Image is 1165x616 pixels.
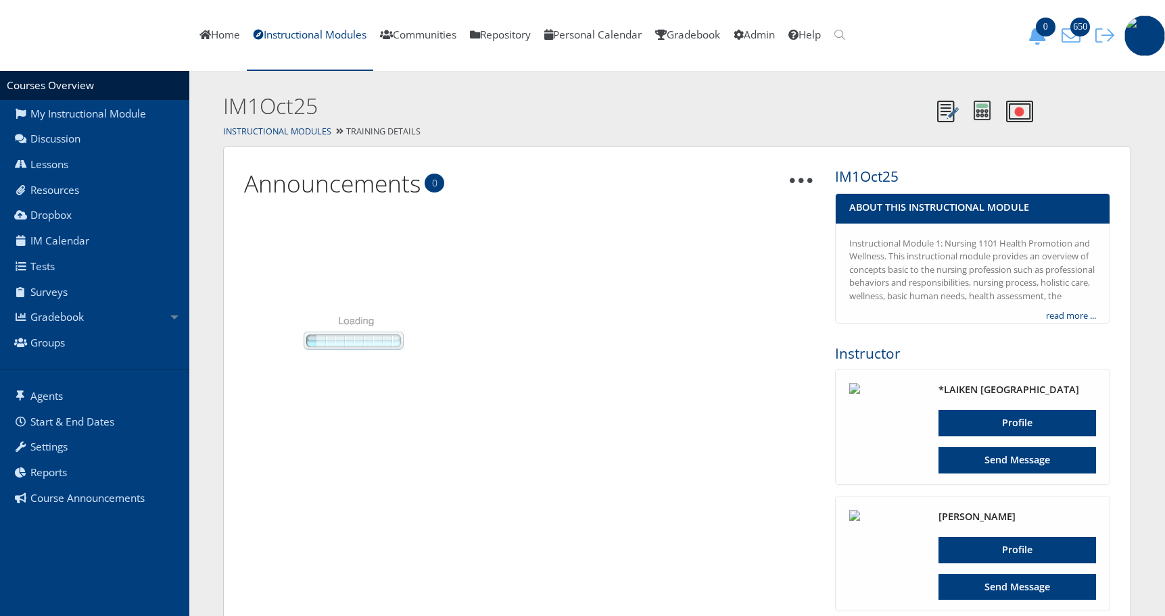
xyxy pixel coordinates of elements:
button: 0 [1023,26,1057,45]
a: read more ... [1046,309,1096,323]
img: Calculator [974,101,991,120]
span: 0 [1036,18,1055,36]
img: 1943_125_125.jpg [1124,16,1165,56]
a: Announcements0 [244,167,421,199]
a: 650 [1057,28,1091,42]
a: Profile [938,410,1096,436]
div: Training Details [189,122,1165,142]
a: Send Message [938,447,1096,473]
span: 650 [1070,18,1090,36]
img: Record Video Note [1006,101,1033,122]
h4: About This Instructional Module [849,201,1096,214]
button: 650 [1057,26,1091,45]
div: Instructional Module 1: Nursing 1101 Health Promotion and Wellness. This instructional module pro... [849,237,1096,303]
h2: IM1Oct25 [223,91,930,122]
a: Profile [938,537,1096,563]
img: Notes [937,101,959,122]
a: Instructional Modules [223,126,331,137]
img: page_loader.gif [244,234,460,440]
h3: Instructor [835,344,1110,363]
img: 10001100_125_125.jpg [849,510,918,521]
span: 0 [425,174,444,192]
h3: IM1Oct25 [835,167,1110,186]
a: 0 [1023,28,1057,42]
h4: *Laiken [GEOGRAPHIC_DATA] [938,383,1096,396]
img: 10000259_125_125.jpg [849,383,918,394]
h4: [PERSON_NAME] [938,510,1096,523]
a: Courses Overview [7,78,94,93]
a: Send Message [938,574,1096,600]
